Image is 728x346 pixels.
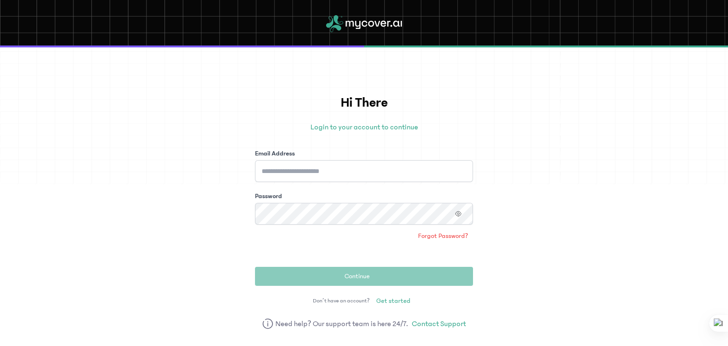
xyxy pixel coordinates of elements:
span: Get started [376,296,410,306]
h1: Hi There [255,93,473,113]
a: Get started [372,293,415,309]
a: Contact Support [412,318,466,329]
label: Email Address [255,149,295,158]
label: Password [255,191,282,201]
span: Don’t have an account? [313,297,370,305]
span: Forgot Password? [418,231,468,241]
span: Continue [345,272,370,281]
span: Need help? Our support team is here 24/7. [275,318,409,329]
button: Continue [255,267,473,286]
p: Login to your account to continue [255,121,473,133]
a: Forgot Password? [413,228,473,244]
